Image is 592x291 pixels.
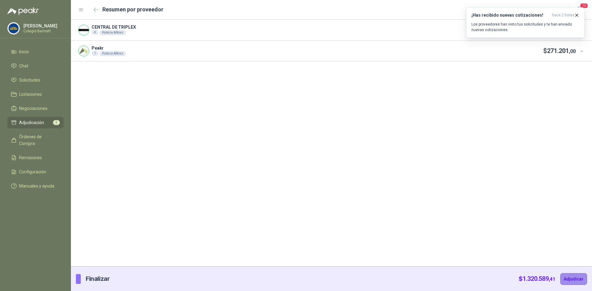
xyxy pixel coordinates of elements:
p: Finalizar [86,274,109,284]
div: 1 [92,51,98,56]
p: CENTRAL DE TRIPLEX [92,25,136,29]
button: ¡Has recibido nuevas cotizaciones!hace 2 horas Los proveedores han visto tus solicitudes y te han... [466,7,585,38]
button: Adjudicar [560,273,587,285]
span: Adjudicación [19,119,44,126]
span: Chat [19,63,28,69]
span: Manuales y ayuda [19,183,54,189]
img: Logo peakr [7,7,39,15]
a: Solicitudes [7,74,64,86]
div: 4 [92,30,98,35]
a: Adjudicación5 [7,117,64,128]
span: Órdenes de Compra [19,133,58,147]
span: 271.201 [547,47,576,55]
img: Company Logo [8,22,19,34]
a: Configuración [7,166,64,178]
span: 5 [53,120,60,125]
a: Negociaciones [7,103,64,114]
p: $ [543,46,576,56]
a: Inicio [7,46,64,58]
span: ,41 [549,276,555,282]
div: Portería Alférez [100,51,126,56]
span: Licitaciones [19,91,42,98]
h3: ¡Has recibido nuevas cotizaciones! [471,13,549,18]
a: Chat [7,60,64,72]
span: ,00 [569,48,576,54]
img: Company Logo [79,25,89,35]
span: hace 2 horas [552,13,574,18]
span: 13 [580,3,588,9]
h2: Resumen por proveedor [102,5,163,14]
p: [PERSON_NAME] [23,24,62,28]
p: Colegio Bennett [23,29,62,33]
span: Inicio [19,48,29,55]
a: Manuales y ayuda [7,180,64,192]
p: Los proveedores han visto tus solicitudes y te han enviado nuevas cotizaciones. [471,22,579,33]
a: Órdenes de Compra [7,131,64,149]
a: Licitaciones [7,88,64,100]
img: Company Logo [79,46,89,56]
button: 13 [573,4,585,15]
span: 1.320.589 [523,275,555,282]
a: Remisiones [7,152,64,164]
span: Solicitudes [19,77,40,83]
span: Remisiones [19,154,42,161]
p: Peakr [92,46,126,50]
div: Portería Alférez [100,30,126,35]
span: Configuración [19,168,46,175]
p: $ [519,274,555,284]
span: Negociaciones [19,105,47,112]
